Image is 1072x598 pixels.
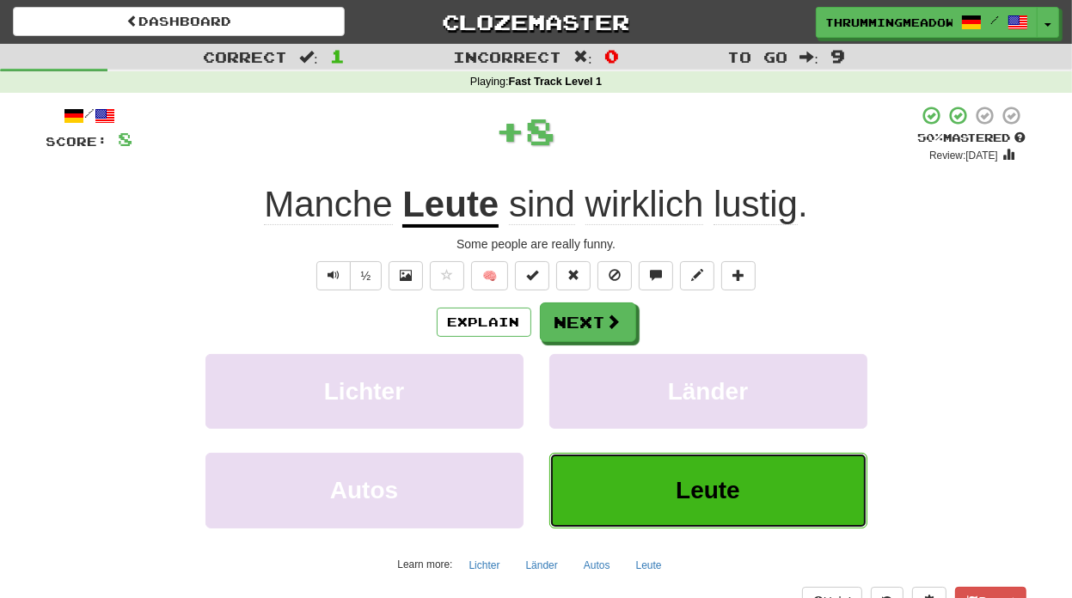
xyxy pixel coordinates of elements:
span: 0 [604,46,619,66]
button: Länder [517,552,567,578]
span: Länder [668,378,748,405]
small: Review: [DATE] [929,149,998,162]
span: + [495,105,525,156]
div: / [46,105,133,126]
small: Learn more: [397,558,452,571]
span: 1 [330,46,345,66]
button: Play sentence audio (ctl+space) [316,261,351,290]
span: 50 % [918,131,944,144]
strong: Fast Track Level 1 [509,76,603,88]
span: : [799,50,818,64]
div: Text-to-speech controls [313,261,383,290]
button: Lichter [205,354,524,429]
div: Some people are really funny. [46,235,1026,253]
span: wirklich [585,184,704,225]
button: Next [540,302,636,342]
span: . [499,184,807,225]
button: Ignore sentence (alt+i) [597,261,632,290]
span: Lichter [324,378,404,405]
div: Mastered [918,131,1026,146]
span: Correct [203,48,287,65]
span: sind [509,184,575,225]
button: Discuss sentence (alt+u) [639,261,673,290]
span: Leute [676,477,740,503]
button: Autos [205,453,524,528]
button: Favorite sentence (alt+f) [430,261,464,290]
a: Dashboard [13,7,345,36]
span: : [299,50,318,64]
span: 9 [830,46,845,66]
span: 8 [525,109,555,152]
button: Explain [437,308,531,337]
span: Manche [264,184,392,225]
span: Incorrect [453,48,561,65]
button: Edit sentence (alt+d) [680,261,714,290]
span: Autos [330,477,398,503]
button: Autos [574,552,620,578]
u: Leute [402,184,499,228]
span: To go [727,48,787,65]
button: Länder [549,354,867,429]
button: Set this sentence to 100% Mastered (alt+m) [515,261,549,290]
span: 8 [119,128,133,149]
button: Reset to 0% Mastered (alt+r) [556,261,591,290]
span: : [573,50,592,64]
button: ½ [350,261,383,290]
span: Score: [46,134,108,149]
span: ThrummingMeadow7617 [825,15,953,30]
button: Leute [627,552,671,578]
button: Add to collection (alt+a) [721,261,756,290]
button: 🧠 [471,261,508,290]
a: Clozemaster [371,7,702,37]
span: lustig [714,184,798,225]
button: Leute [549,453,867,528]
button: Show image (alt+x) [389,261,423,290]
span: / [990,14,999,26]
button: Lichter [460,552,510,578]
a: ThrummingMeadow7617 / [816,7,1038,38]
